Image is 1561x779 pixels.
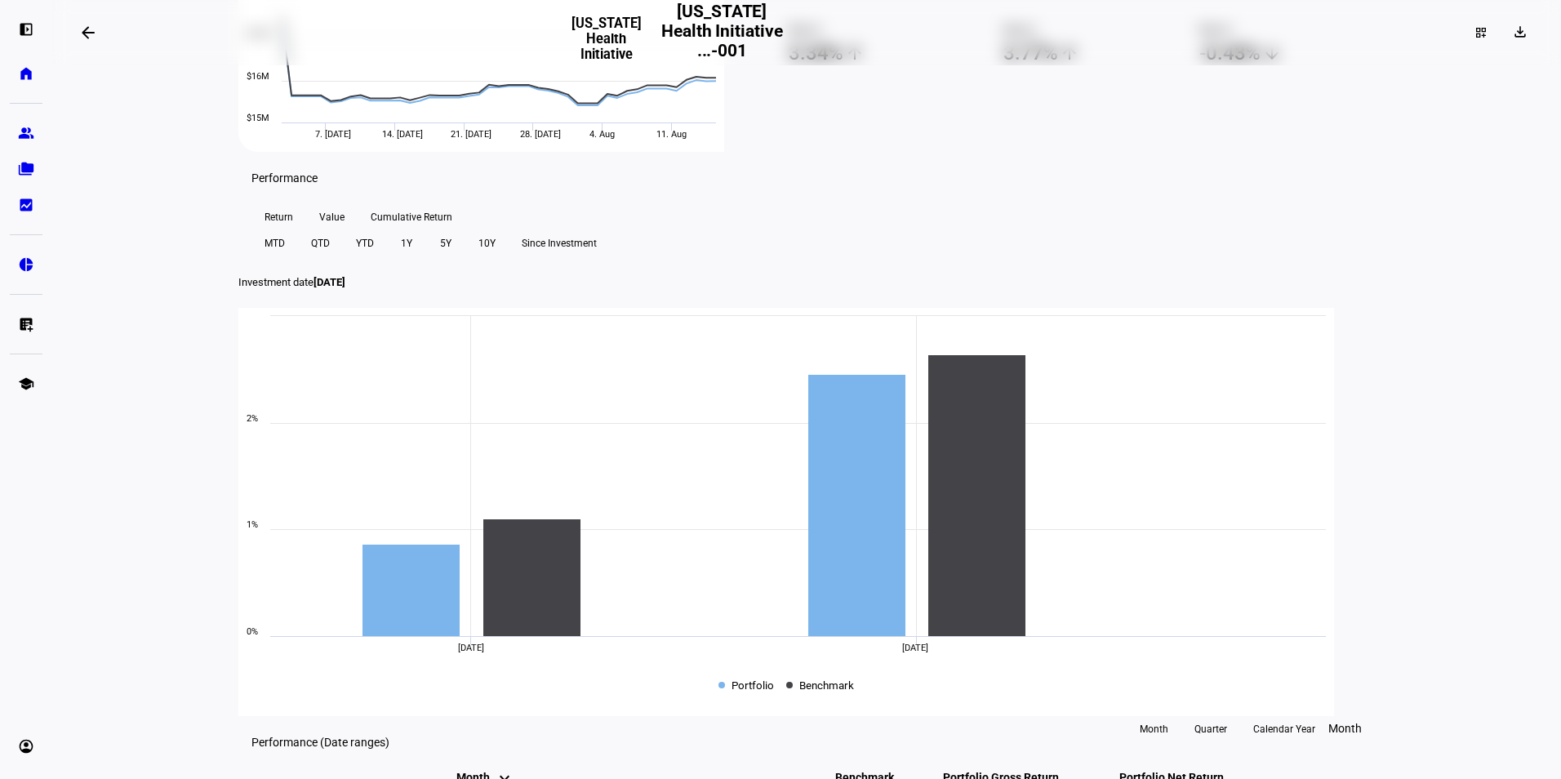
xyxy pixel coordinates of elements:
[10,248,42,281] a: pie_chart
[1140,716,1168,742] span: Month
[356,230,374,256] span: YTD
[10,189,42,221] a: bid_landscape
[18,65,34,82] eth-mat-symbol: home
[343,230,387,256] button: YTD
[451,129,491,140] span: 21. [DATE]
[10,117,42,149] a: group
[247,519,258,530] text: 1%
[247,113,269,123] text: $15M
[18,376,34,392] eth-mat-symbol: school
[306,204,358,230] button: Value
[18,161,34,177] eth-mat-symbol: folder_copy
[251,171,318,185] h3: Performance
[1474,26,1488,39] mat-icon: dashboard_customize
[902,643,928,653] span: [DATE]
[651,2,793,63] h2: [US_STATE] Health Initiative ...-001
[478,230,496,256] span: 10Y
[1328,722,1362,735] span: Month
[247,413,258,424] text: 2%
[251,736,389,749] eth-data-table-title: Performance (Date ranges)
[247,626,258,637] text: 0%
[78,23,98,42] mat-icon: arrow_backwards
[265,204,293,230] span: Return
[18,738,34,755] eth-mat-symbol: account_circle
[10,57,42,90] a: home
[562,16,651,62] h3: [US_STATE] Health Initiative
[426,230,465,256] button: 5Y
[732,677,774,692] span: Portfolio
[382,129,423,140] span: 14. [DATE]
[358,204,465,230] button: Cumulative Return
[251,230,298,256] button: MTD
[509,230,610,256] button: Since Investment
[265,230,285,256] span: MTD
[18,125,34,141] eth-mat-symbol: group
[522,230,597,256] span: Since Investment
[440,230,451,256] span: 5Y
[251,204,306,230] button: Return
[799,677,854,692] span: Benchmark
[1127,716,1181,742] button: Month
[238,276,1375,288] p: Investment date
[311,230,330,256] span: QTD
[656,129,687,140] span: 11. Aug
[247,71,269,82] text: $16M
[18,21,34,38] eth-mat-symbol: left_panel_open
[401,230,412,256] span: 1Y
[589,129,615,140] span: 4. Aug
[387,230,426,256] button: 1Y
[1512,24,1528,40] mat-icon: download
[520,129,561,140] span: 28. [DATE]
[314,276,345,288] span: [DATE]
[18,256,34,273] eth-mat-symbol: pie_chart
[18,197,34,213] eth-mat-symbol: bid_landscape
[298,230,343,256] button: QTD
[319,204,345,230] span: Value
[18,316,34,332] eth-mat-symbol: list_alt_add
[315,129,351,140] span: 7. [DATE]
[458,643,484,653] span: [DATE]
[465,230,509,256] button: 10Y
[10,153,42,185] a: folder_copy
[371,204,452,230] span: Cumulative Return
